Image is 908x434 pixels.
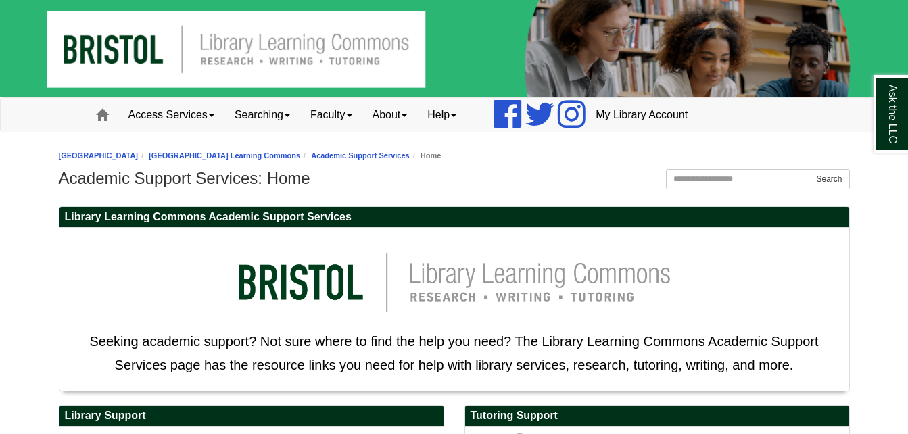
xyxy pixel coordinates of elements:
[586,98,698,132] a: My Library Account
[149,151,300,160] a: [GEOGRAPHIC_DATA] Learning Commons
[218,235,691,330] img: llc logo
[809,169,849,189] button: Search
[59,151,139,160] a: [GEOGRAPHIC_DATA]
[300,98,362,132] a: Faculty
[362,98,418,132] a: About
[89,334,818,372] span: Seeking academic support? Not sure where to find the help you need? The Library Learning Commons ...
[311,151,410,160] a: Academic Support Services
[410,149,441,162] li: Home
[465,406,849,427] h2: Tutoring Support
[59,207,849,228] h2: Library Learning Commons Academic Support Services
[224,98,300,132] a: Searching
[59,149,850,162] nav: breadcrumb
[59,169,850,188] h1: Academic Support Services: Home
[417,98,467,132] a: Help
[118,98,224,132] a: Access Services
[59,406,444,427] h2: Library Support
